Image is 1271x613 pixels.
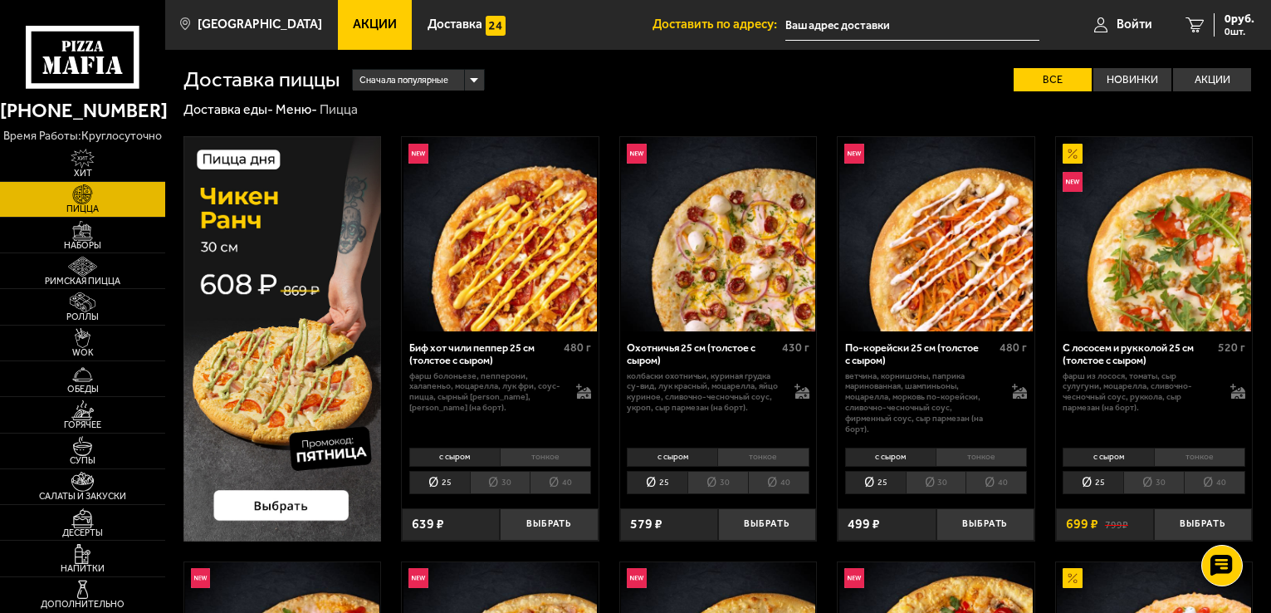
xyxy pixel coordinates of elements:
[470,471,530,494] li: 30
[1063,448,1153,467] li: с сыром
[1057,137,1251,331] img: С лососем и рукколой 25 см (толстое с сыром)
[1063,144,1083,164] img: Акционный
[936,508,1034,541] button: Выбрать
[1218,341,1245,355] span: 520 г
[1123,471,1184,494] li: 30
[620,137,817,331] a: НовинкаОхотничья 25 см (толстое с сыром)
[409,371,563,414] p: фарш болоньезе, пепперони, халапеньо, моцарелла, лук фри, соус-пицца, сырный [PERSON_NAME], [PERS...
[687,471,748,494] li: 30
[183,101,273,117] a: Доставка еды-
[359,68,448,93] span: Сначала популярные
[353,18,397,31] span: Акции
[1000,341,1027,355] span: 480 г
[1063,568,1083,588] img: Акционный
[409,448,500,467] li: с сыром
[1056,137,1253,331] a: АкционныйНовинкаС лососем и рукколой 25 см (толстое с сыром)
[653,18,785,31] span: Доставить по адресу:
[621,137,815,331] img: Охотничья 25 см (толстое с сыром)
[845,471,906,494] li: 25
[845,371,999,435] p: ветчина, корнишоны, паприка маринованная, шампиньоны, моцарелла, морковь по-корейски, сливочно-че...
[1063,471,1123,494] li: 25
[845,341,995,367] div: По-корейски 25 см (толстое с сыром)
[844,144,864,164] img: Новинка
[1225,27,1254,37] span: 0 шт.
[486,16,506,36] img: 15daf4d41897b9f0e9f617042186c801.svg
[718,508,816,541] button: Выбрать
[630,517,662,531] span: 579 ₽
[408,144,428,164] img: Новинка
[412,517,444,531] span: 639 ₽
[500,448,591,467] li: тонкое
[785,10,1039,41] input: Ваш адрес доставки
[1154,448,1245,467] li: тонкое
[409,341,560,367] div: Биф хот чили пеппер 25 см (толстое с сыром)
[1154,508,1252,541] button: Выбрать
[1093,68,1171,92] label: Новинки
[1173,68,1251,92] label: Акции
[627,448,717,467] li: с сыром
[936,448,1027,467] li: тонкое
[1105,517,1128,531] s: 799 ₽
[408,568,428,588] img: Новинка
[848,517,880,531] span: 499 ₽
[845,448,936,467] li: с сыром
[530,471,591,494] li: 40
[1066,517,1098,531] span: 699 ₽
[500,508,598,541] button: Выбрать
[320,101,358,119] div: Пицца
[183,69,340,91] h1: Доставка пиццы
[717,448,809,467] li: тонкое
[965,471,1027,494] li: 40
[1063,371,1216,414] p: фарш из лосося, томаты, сыр сулугуни, моцарелла, сливочно-чесночный соус, руккола, сыр пармезан (...
[906,471,966,494] li: 30
[627,371,780,414] p: колбаски охотничьи, куриная грудка су-вид, лук красный, моцарелла, яйцо куриное, сливочно-чесночн...
[627,471,687,494] li: 25
[627,341,777,367] div: Охотничья 25 см (толстое с сыром)
[1063,172,1083,192] img: Новинка
[748,471,809,494] li: 40
[191,568,211,588] img: Новинка
[1184,471,1245,494] li: 40
[839,137,1034,331] img: По-корейски 25 см (толстое с сыром)
[564,341,591,355] span: 480 г
[402,137,599,331] a: НовинкаБиф хот чили пеппер 25 см (толстое с сыром)
[838,137,1034,331] a: НовинкаПо-корейски 25 см (толстое с сыром)
[409,471,470,494] li: 25
[627,144,647,164] img: Новинка
[1063,341,1213,367] div: С лососем и рукколой 25 см (толстое с сыром)
[844,568,864,588] img: Новинка
[627,568,647,588] img: Новинка
[198,18,322,31] span: [GEOGRAPHIC_DATA]
[782,341,809,355] span: 430 г
[1117,18,1152,31] span: Войти
[403,137,598,331] img: Биф хот чили пеппер 25 см (толстое с сыром)
[1225,13,1254,25] span: 0 руб.
[428,18,482,31] span: Доставка
[1014,68,1092,92] label: Все
[276,101,317,117] a: Меню-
